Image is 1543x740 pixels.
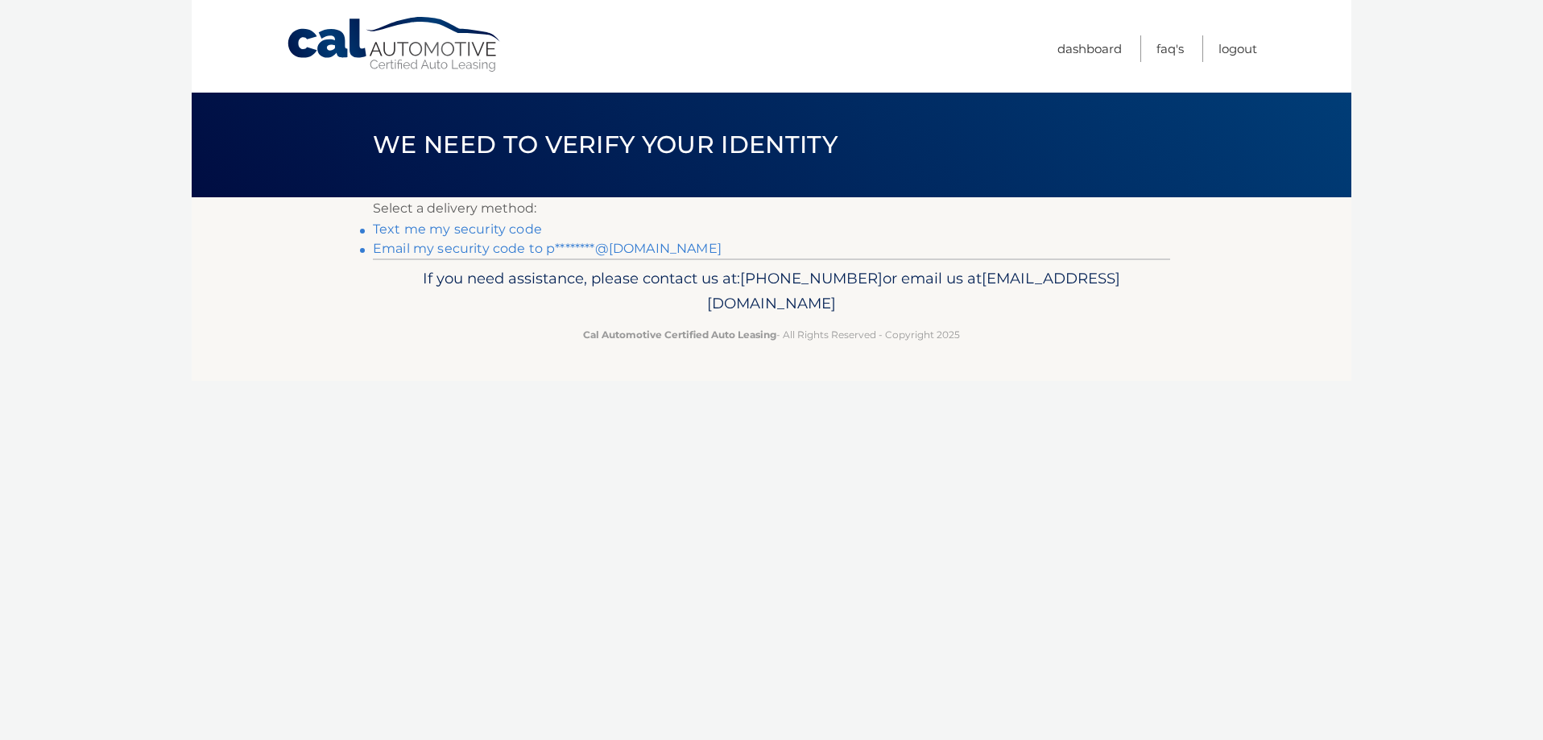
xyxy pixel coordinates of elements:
span: [PHONE_NUMBER] [740,269,883,287]
span: We need to verify your identity [373,130,838,159]
p: Select a delivery method: [373,197,1170,220]
a: Logout [1218,35,1257,62]
a: Text me my security code [373,221,542,237]
a: Dashboard [1057,35,1122,62]
p: If you need assistance, please contact us at: or email us at [383,266,1160,317]
p: - All Rights Reserved - Copyright 2025 [383,326,1160,343]
a: Email my security code to p********@[DOMAIN_NAME] [373,241,722,256]
strong: Cal Automotive Certified Auto Leasing [583,329,776,341]
a: Cal Automotive [286,16,503,73]
a: FAQ's [1156,35,1184,62]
